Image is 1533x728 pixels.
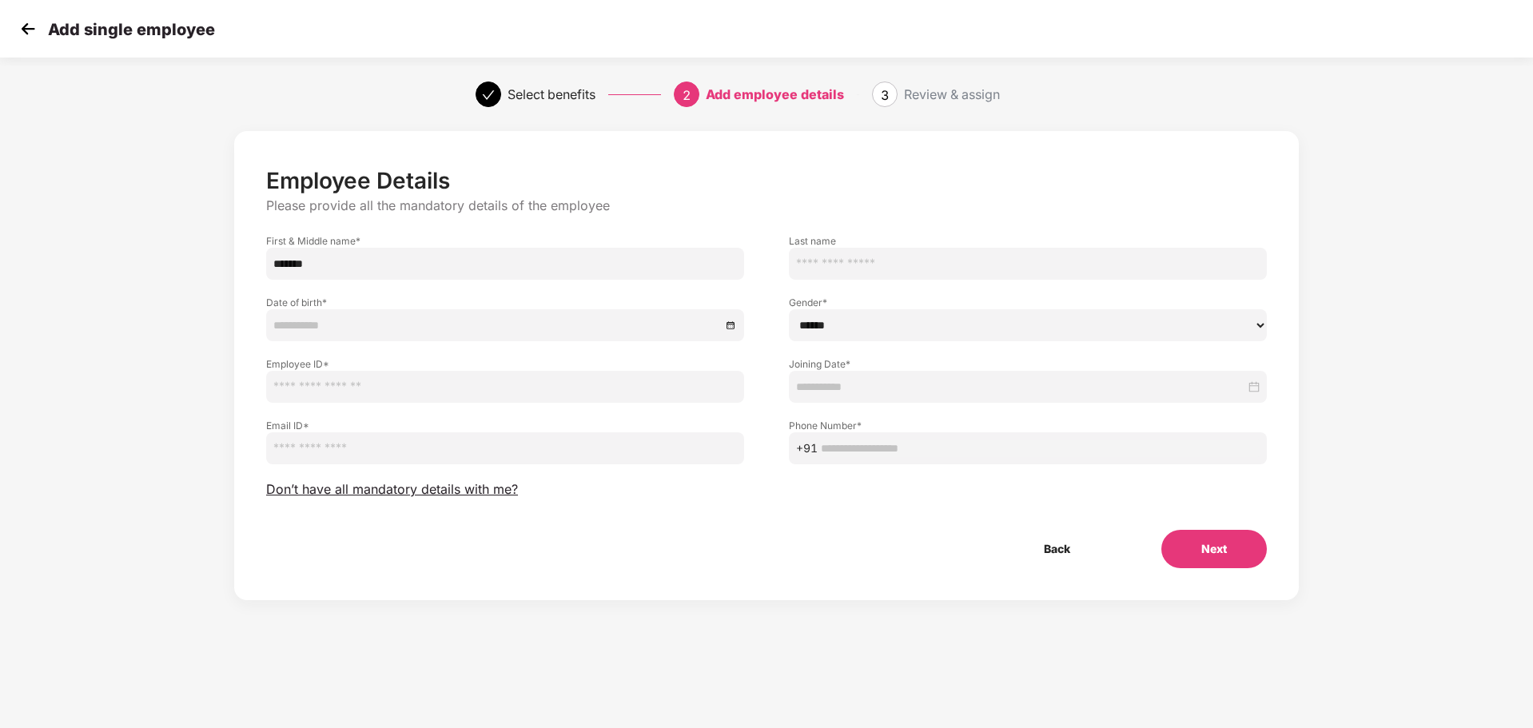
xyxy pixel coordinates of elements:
label: Date of birth [266,296,744,309]
label: Phone Number [789,419,1267,432]
label: Email ID [266,419,744,432]
p: Please provide all the mandatory details of the employee [266,197,1267,214]
p: Employee Details [266,167,1267,194]
button: Next [1161,530,1267,568]
span: 3 [881,87,889,103]
p: Add single employee [48,20,215,39]
div: Add employee details [706,82,844,107]
span: Don’t have all mandatory details with me? [266,481,518,498]
label: Joining Date [789,357,1267,371]
label: Employee ID [266,357,744,371]
div: Select benefits [508,82,595,107]
img: svg+xml;base64,PHN2ZyB4bWxucz0iaHR0cDovL3d3dy53My5vcmcvMjAwMC9zdmciIHdpZHRoPSIzMCIgaGVpZ2h0PSIzMC... [16,17,40,41]
label: First & Middle name [266,234,744,248]
label: Gender [789,296,1267,309]
button: Back [1004,530,1110,568]
span: check [482,89,495,101]
div: Review & assign [904,82,1000,107]
span: 2 [683,87,691,103]
span: +91 [796,440,818,457]
label: Last name [789,234,1267,248]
